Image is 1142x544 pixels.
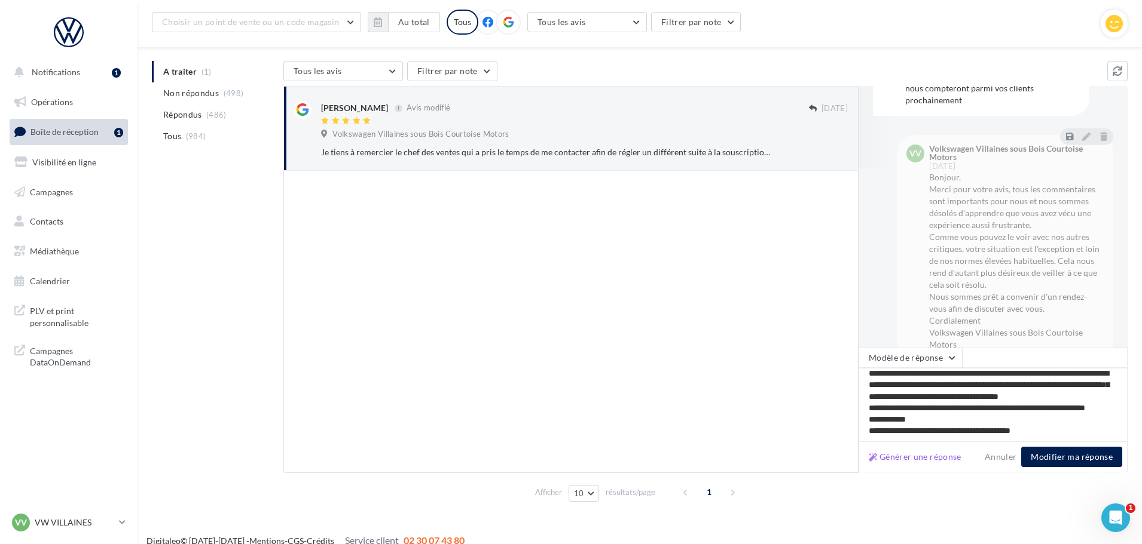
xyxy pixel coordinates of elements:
[163,130,181,142] span: Tous
[30,343,123,368] span: Campagnes DataOnDemand
[7,298,130,333] a: PLV et print personnalisable
[368,12,440,32] button: Au total
[30,127,99,137] span: Boîte de réception
[864,450,966,464] button: Générer une réponse
[35,517,114,528] p: VW VILLAINES
[1021,447,1122,467] button: Modifier ma réponse
[407,103,450,113] span: Avis modifié
[700,482,719,502] span: 1
[929,162,955,170] span: [DATE]
[321,102,388,114] div: [PERSON_NAME]
[7,338,130,373] a: Campagnes DataOnDemand
[527,12,647,32] button: Tous les avis
[606,487,655,498] span: résultats/page
[112,68,121,78] div: 1
[7,60,126,85] button: Notifications 1
[186,131,206,141] span: (984)
[283,61,403,81] button: Tous les avis
[535,487,562,498] span: Afficher
[30,186,73,196] span: Campagnes
[294,66,342,76] span: Tous les avis
[574,488,584,498] span: 10
[332,129,509,140] span: Volkswagen Villaines sous Bois Courtoise Motors
[7,119,130,145] a: Boîte de réception1
[163,87,219,99] span: Non répondus
[569,485,599,502] button: 10
[859,348,963,368] button: Modèle de réponse
[114,128,123,137] div: 1
[929,171,1104,351] div: Bonjour, Merci pour votre avis, tous les commentaires sont importants pour nous et nous sommes dé...
[388,12,440,32] button: Au total
[447,10,478,35] div: Tous
[651,12,741,32] button: Filtrer par note
[32,67,80,77] span: Notifications
[31,97,73,107] span: Opérations
[30,303,123,328] span: PLV et print personnalisable
[162,17,339,27] span: Choisir un point de vente ou un code magasin
[7,269,130,294] a: Calendrier
[7,239,130,264] a: Médiathèque
[30,246,79,256] span: Médiathèque
[152,12,361,32] button: Choisir un point de vente ou un code magasin
[909,147,921,159] span: VV
[7,209,130,234] a: Contacts
[30,216,63,226] span: Contacts
[206,110,227,119] span: (486)
[32,157,96,167] span: Visibilité en ligne
[7,150,130,175] a: Visibilité en ligne
[1101,503,1130,532] iframe: Intercom live chat
[1126,503,1135,513] span: 1
[7,90,130,115] a: Opérations
[30,276,70,286] span: Calendrier
[929,145,1101,161] div: Volkswagen Villaines sous Bois Courtoise Motors
[407,61,497,81] button: Filtrer par note
[321,146,770,158] div: Je tiens à remercier le chef des ventes qui a pris le temps de me contacter afin de régler un dif...
[538,17,586,27] span: Tous les avis
[15,517,27,528] span: VV
[7,180,130,205] a: Campagnes
[163,109,202,121] span: Répondus
[822,103,848,114] span: [DATE]
[980,450,1021,464] button: Annuler
[10,511,128,534] a: VV VW VILLAINES
[224,88,244,98] span: (498)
